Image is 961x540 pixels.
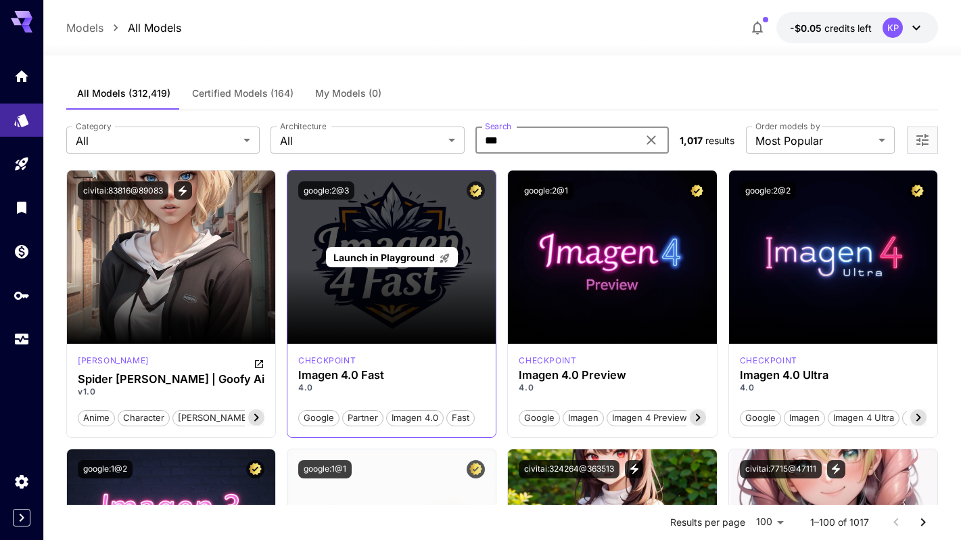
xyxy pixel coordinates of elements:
[254,355,264,371] button: Open in CivitAI
[298,355,356,367] p: checkpoint
[66,20,181,36] nav: breadcrumb
[740,382,927,394] p: 4.0
[13,509,30,526] button: Expand sidebar
[519,382,705,394] p: 4.0
[519,355,576,367] div: imagen4preview
[607,411,692,425] span: Imagen 4 Preview
[342,409,383,426] button: Partner
[78,355,149,371] div: SD 1.5
[910,509,937,536] button: Go to next page
[908,181,927,200] button: Certified Model – Vetted for best performance and includes a commercial license.
[828,409,899,426] button: Imagen 4 Ultra
[467,460,485,478] button: Certified Model – Vetted for best performance and includes a commercial license.
[810,516,869,529] p: 1–100 of 1017
[78,355,149,367] p: [PERSON_NAME]
[751,512,789,532] div: 100
[118,411,169,425] span: character
[326,247,458,268] a: Launch in Playground
[298,181,354,200] button: google:2@3
[680,135,703,146] span: 1,017
[563,411,603,425] span: Imagen
[66,20,103,36] a: Models
[755,120,820,132] label: Order models by
[740,369,927,382] h3: Imagen 4.0 Ultra
[755,133,873,149] span: Most Popular
[246,460,264,478] button: Certified Model – Vetted for best performance and includes a commercial license.
[14,331,30,348] div: Usage
[827,460,845,478] button: View trigger words
[280,133,442,149] span: All
[519,355,576,367] p: checkpoint
[784,409,825,426] button: Imagen
[519,181,573,200] button: google:2@1
[828,411,899,425] span: Imagen 4 Ultra
[519,460,619,478] button: civitai:324264@363513
[607,409,693,426] button: Imagen 4 Preview
[740,409,781,426] button: Google
[446,409,475,426] button: Fast
[387,411,443,425] span: Imagen 4.0
[172,409,256,426] button: [PERSON_NAME]
[298,382,485,394] p: 4.0
[174,181,192,200] button: View trigger words
[128,20,181,36] a: All Models
[14,68,30,85] div: Home
[903,411,932,425] span: Ultra
[902,409,933,426] button: Ultra
[740,181,796,200] button: google:2@2
[343,411,383,425] span: Partner
[824,22,872,34] span: credits left
[14,156,30,173] div: Playground
[78,386,264,398] p: v1.0
[519,369,705,382] h3: Imagen 4.0 Preview
[76,120,112,132] label: Category
[299,411,339,425] span: Google
[386,409,444,426] button: Imagen 4.0
[670,516,745,529] p: Results per page
[315,87,381,99] span: My Models (0)
[298,355,356,367] div: imagen4fast
[192,87,294,99] span: Certified Models (164)
[78,373,264,386] div: Spider Gwen | Goofy Ai
[625,460,643,478] button: View trigger words
[883,18,903,38] div: KP
[688,181,706,200] button: Certified Model – Vetted for best performance and includes a commercial license.
[790,22,824,34] span: -$0.05
[740,355,797,367] div: imagen4ultra
[519,411,559,425] span: Google
[14,199,30,216] div: Library
[790,21,872,35] div: -$0.0494
[298,409,339,426] button: Google
[77,87,170,99] span: All Models (312,419)
[118,409,170,426] button: character
[298,369,485,382] h3: Imagen 4.0 Fast
[740,355,797,367] p: checkpoint
[173,411,255,425] span: [PERSON_NAME]
[78,460,133,478] button: google:1@2
[519,409,560,426] button: Google
[78,411,114,425] span: anime
[78,373,264,386] h3: Spider [PERSON_NAME] | Goofy Ai
[78,181,168,200] button: civitai:83816@89083
[76,133,238,149] span: All
[705,135,734,146] span: results
[14,287,30,304] div: API Keys
[447,411,474,425] span: Fast
[333,252,435,263] span: Launch in Playground
[914,132,931,149] button: Open more filters
[14,473,30,490] div: Settings
[14,108,30,125] div: Models
[298,460,352,478] button: google:1@1
[14,243,30,260] div: Wallet
[280,120,326,132] label: Architecture
[467,181,485,200] button: Certified Model – Vetted for best performance and includes a commercial license.
[741,411,780,425] span: Google
[485,120,511,132] label: Search
[78,409,115,426] button: anime
[784,411,824,425] span: Imagen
